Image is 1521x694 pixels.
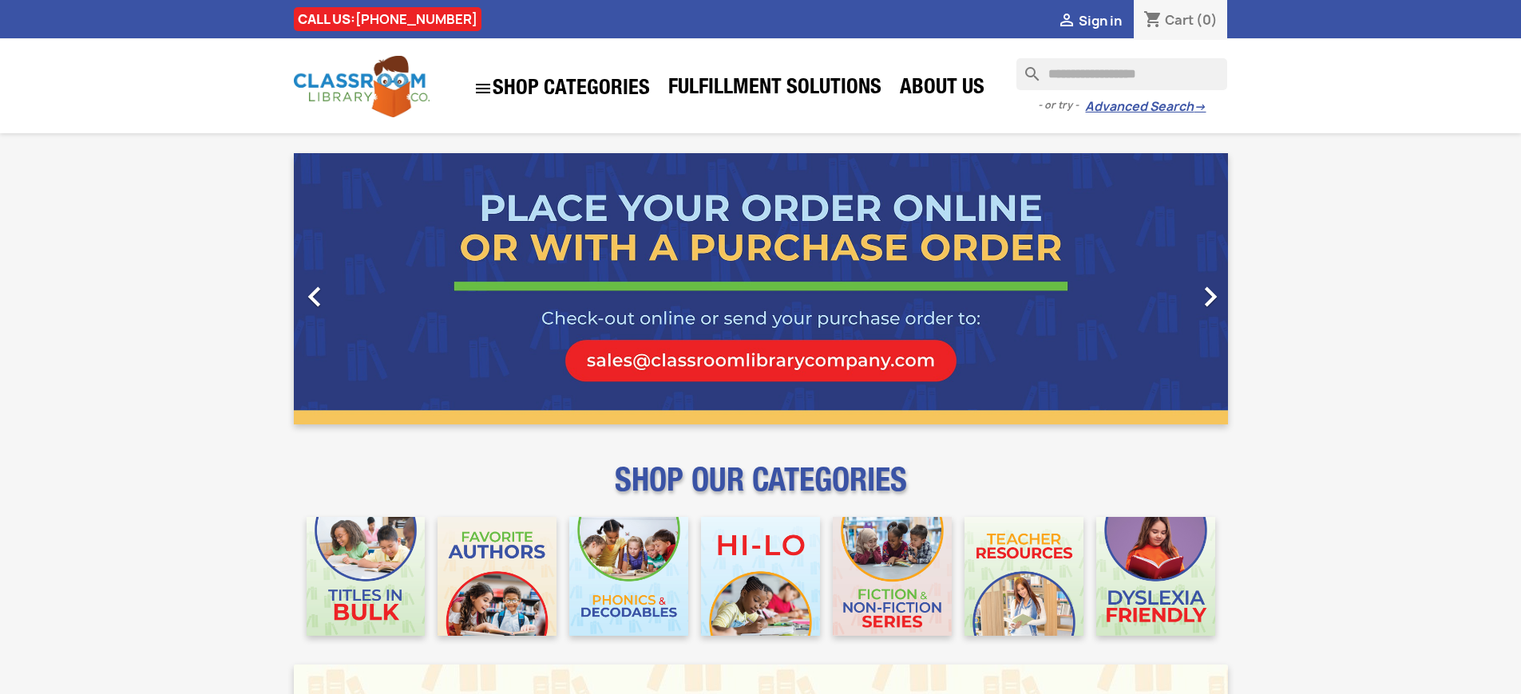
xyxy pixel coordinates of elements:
a: [PHONE_NUMBER] [355,10,477,28]
a:  Sign in [1057,12,1122,30]
span: Cart [1165,11,1194,29]
a: Advanced Search→ [1085,99,1206,115]
span: → [1194,99,1206,115]
img: CLC_Favorite_Authors_Mobile.jpg [438,517,557,636]
img: CLC_Dyslexia_Mobile.jpg [1096,517,1215,636]
a: About Us [892,73,992,105]
span: Sign in [1079,12,1122,30]
div: CALL US: [294,7,481,31]
img: CLC_HiLo_Mobile.jpg [701,517,820,636]
img: CLC_Phonics_And_Decodables_Mobile.jpg [569,517,688,636]
i:  [473,79,493,98]
i:  [1057,12,1076,31]
img: Classroom Library Company [294,56,430,117]
span: (0) [1196,11,1218,29]
img: CLC_Teacher_Resources_Mobile.jpg [964,517,1083,636]
img: CLC_Bulk_Mobile.jpg [307,517,426,636]
a: Fulfillment Solutions [660,73,889,105]
span: - or try - [1038,97,1085,113]
a: Next [1087,153,1228,424]
ul: Carousel container [294,153,1228,424]
i:  [295,277,335,317]
p: SHOP OUR CATEGORIES [294,475,1228,504]
a: SHOP CATEGORIES [465,71,658,106]
img: CLC_Fiction_Nonfiction_Mobile.jpg [833,517,952,636]
a: Previous [294,153,434,424]
input: Search [1016,58,1227,90]
i: search [1016,58,1036,77]
i: shopping_cart [1143,11,1163,30]
i:  [1190,277,1230,317]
